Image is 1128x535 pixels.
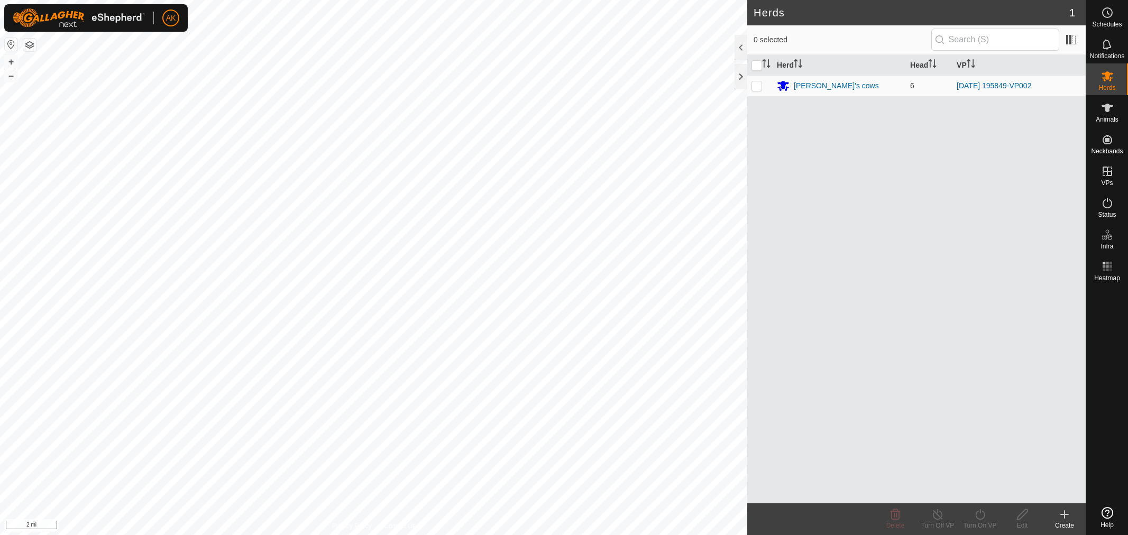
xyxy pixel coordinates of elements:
p-sorticon: Activate to sort [794,61,802,69]
a: [DATE] 195849-VP002 [957,81,1031,90]
th: Herd [773,55,906,76]
span: Schedules [1092,21,1122,27]
span: VPs [1101,180,1113,186]
th: VP [952,55,1086,76]
button: – [5,69,17,82]
span: Heatmap [1094,275,1120,281]
button: Map Layers [23,39,36,51]
span: Herds [1098,85,1115,91]
a: Contact Us [384,521,415,531]
img: Gallagher Logo [13,8,145,27]
span: Delete [886,522,905,529]
div: [PERSON_NAME]'s cows [794,80,879,91]
h2: Herds [754,6,1069,19]
th: Head [906,55,952,76]
span: 1 [1069,5,1075,21]
p-sorticon: Activate to sort [967,61,975,69]
p-sorticon: Activate to sort [762,61,771,69]
input: Search (S) [931,29,1059,51]
a: Help [1086,503,1128,532]
span: 6 [910,81,914,90]
span: Status [1098,211,1116,218]
span: Animals [1096,116,1118,123]
span: Notifications [1090,53,1124,59]
p-sorticon: Activate to sort [928,61,937,69]
div: Edit [1001,521,1043,530]
div: Turn On VP [959,521,1001,530]
span: 0 selected [754,34,931,45]
span: Infra [1101,243,1113,250]
a: Privacy Policy [332,521,372,531]
button: Reset Map [5,38,17,51]
div: Turn Off VP [916,521,959,530]
button: + [5,56,17,68]
span: AK [166,13,176,24]
span: Neckbands [1091,148,1123,154]
span: Help [1101,522,1114,528]
div: Create [1043,521,1086,530]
